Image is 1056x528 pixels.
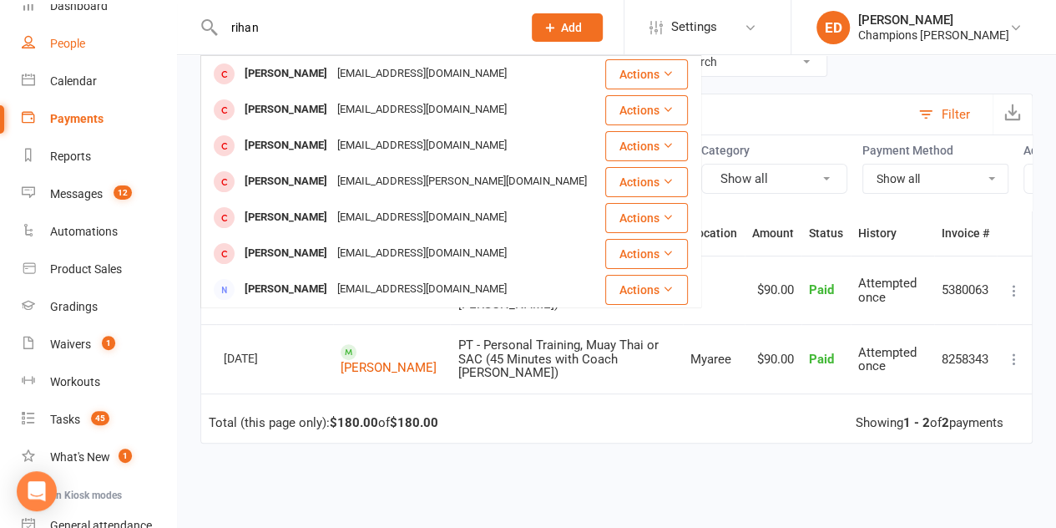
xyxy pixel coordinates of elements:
[605,131,688,161] button: Actions
[341,360,437,375] a: [PERSON_NAME]
[240,170,332,194] div: [PERSON_NAME]
[332,277,512,302] div: [EMAIL_ADDRESS][DOMAIN_NAME]
[561,21,582,34] span: Add
[50,338,91,351] div: Waivers
[332,62,512,86] div: [EMAIL_ADDRESS][DOMAIN_NAME]
[332,170,592,194] div: [EMAIL_ADDRESS][PERSON_NAME][DOMAIN_NAME]
[605,95,688,125] button: Actions
[934,324,997,393] td: 8258343
[942,104,970,124] div: Filter
[209,416,438,430] div: Total (this page only): of
[114,185,132,200] span: 12
[22,25,176,63] a: People
[50,413,80,426] div: Tasks
[332,206,512,230] div: [EMAIL_ADDRESS][DOMAIN_NAME]
[934,256,997,325] td: 5380063
[50,74,97,88] div: Calendar
[605,239,688,269] button: Actions
[332,98,512,122] div: [EMAIL_ADDRESS][DOMAIN_NAME]
[240,241,332,266] div: [PERSON_NAME]
[240,98,332,122] div: [PERSON_NAME]
[22,288,176,326] a: Gradings
[17,471,57,511] div: Open Intercom Messenger
[457,338,658,380] span: PT - Personal Training, Muay Thai or SAC (45 Minutes with Coach [PERSON_NAME])
[50,375,100,388] div: Workouts
[683,324,745,393] td: Myaree
[22,401,176,439] a: Tasks 45
[683,211,745,255] th: Location
[22,213,176,251] a: Automations
[22,100,176,138] a: Payments
[240,62,332,86] div: [PERSON_NAME]
[671,8,717,46] span: Settings
[332,134,512,158] div: [EMAIL_ADDRESS][DOMAIN_NAME]
[701,164,847,194] button: Show all
[224,345,301,371] div: [DATE]
[856,416,1003,430] div: Showing of payments
[745,211,801,255] th: Amount
[745,256,801,325] td: $90.00
[858,13,1009,28] div: [PERSON_NAME]
[605,203,688,233] button: Actions
[240,277,332,302] div: [PERSON_NAME]
[50,37,85,50] div: People
[22,63,176,100] a: Calendar
[816,11,850,44] div: ED
[22,363,176,401] a: Workouts
[701,144,847,157] label: Category
[910,94,993,135] button: Filter
[942,415,949,430] strong: 2
[934,211,997,255] th: Invoice #
[858,345,917,374] span: Attempted once
[809,352,834,367] span: Paid
[605,275,688,305] button: Actions
[50,187,103,201] div: Messages
[219,16,510,39] input: Search...
[22,175,176,213] a: Messages 12
[240,134,332,158] div: [PERSON_NAME]
[119,449,132,463] span: 1
[745,324,801,393] td: $90.00
[532,13,603,42] button: Add
[801,211,851,255] th: Status
[858,28,1009,43] div: Champions [PERSON_NAME]
[22,326,176,363] a: Waivers 1
[22,439,176,476] a: What's New1
[809,282,834,297] span: Paid
[91,411,109,425] span: 45
[50,225,118,238] div: Automations
[858,276,917,305] span: Attempted once
[605,59,688,89] button: Actions
[862,144,1008,157] label: Payment Method
[330,415,378,430] strong: $180.00
[102,336,115,350] span: 1
[22,138,176,175] a: Reports
[50,450,110,464] div: What's New
[50,262,122,276] div: Product Sales
[50,150,91,163] div: Reports
[22,251,176,288] a: Product Sales
[903,415,930,430] strong: 1 - 2
[605,167,688,197] button: Actions
[390,415,438,430] strong: $180.00
[240,206,332,230] div: [PERSON_NAME]
[50,112,104,125] div: Payments
[332,241,512,266] div: [EMAIL_ADDRESS][DOMAIN_NAME]
[851,211,934,255] th: History
[50,300,98,313] div: Gradings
